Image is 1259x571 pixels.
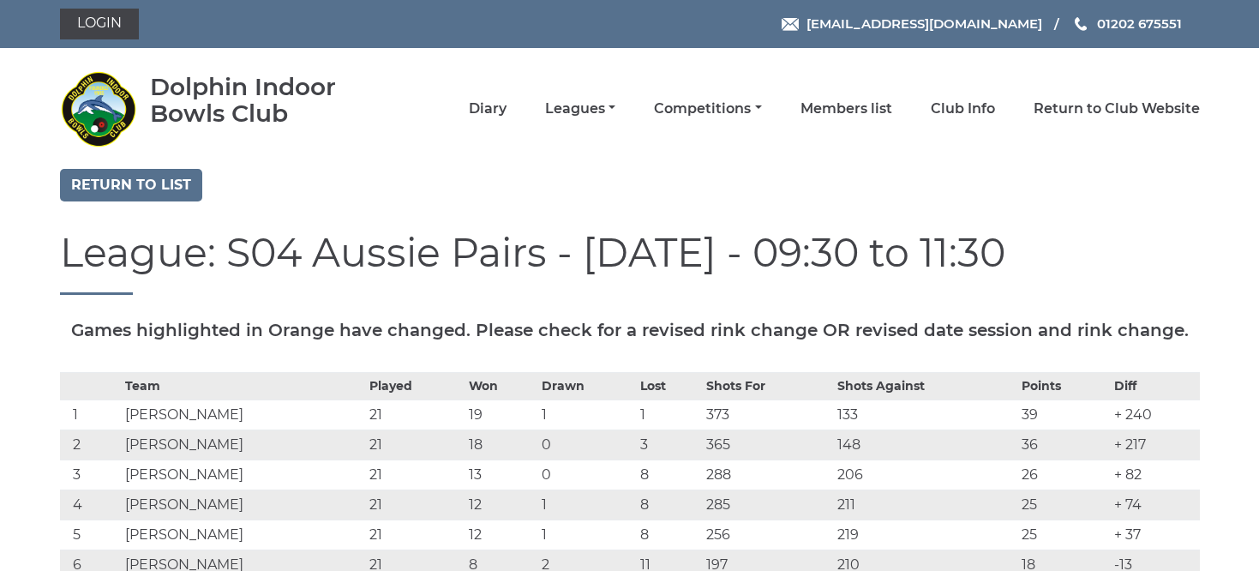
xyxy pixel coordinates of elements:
td: + 37 [1110,520,1199,550]
td: 365 [702,430,832,460]
td: [PERSON_NAME] [121,430,365,460]
td: + 217 [1110,430,1199,460]
td: 373 [702,400,832,430]
td: 256 [702,520,832,550]
td: 3 [636,430,702,460]
td: 1 [537,520,637,550]
td: 8 [636,490,702,520]
td: 21 [365,520,465,550]
th: Shots For [702,372,832,400]
td: [PERSON_NAME] [121,460,365,490]
td: 13 [465,460,537,490]
td: 219 [833,520,1018,550]
h5: Games highlighted in Orange have changed. Please check for a revised rink change OR revised date ... [60,321,1200,340]
td: 19 [465,400,537,430]
td: 25 [1017,520,1110,550]
a: Login [60,9,139,39]
td: + 82 [1110,460,1199,490]
th: Lost [636,372,702,400]
a: Diary [469,99,507,118]
th: Diff [1110,372,1199,400]
span: [EMAIL_ADDRESS][DOMAIN_NAME] [806,15,1042,32]
td: 25 [1017,490,1110,520]
td: 21 [365,400,465,430]
img: Phone us [1075,17,1087,31]
h1: League: S04 Aussie Pairs - [DATE] - 09:30 to 11:30 [60,231,1200,295]
td: 26 [1017,460,1110,490]
a: Leagues [545,99,615,118]
a: Phone us 01202 675551 [1072,14,1182,33]
th: Drawn [537,372,637,400]
td: 211 [833,490,1018,520]
td: 1 [60,400,121,430]
td: 2 [60,430,121,460]
td: 1 [537,490,637,520]
td: 18 [465,430,537,460]
td: 148 [833,430,1018,460]
td: 3 [60,460,121,490]
td: 0 [537,430,637,460]
th: Points [1017,372,1110,400]
td: 21 [365,460,465,490]
td: 133 [833,400,1018,430]
a: Return to list [60,169,202,201]
td: + 240 [1110,400,1199,430]
td: 4 [60,490,121,520]
th: Played [365,372,465,400]
div: Dolphin Indoor Bowls Club [150,74,386,127]
img: Email [782,18,799,31]
td: 12 [465,490,537,520]
span: 01202 675551 [1097,15,1182,32]
td: 21 [365,430,465,460]
td: 39 [1017,400,1110,430]
th: Team [121,372,365,400]
td: + 74 [1110,490,1199,520]
td: 285 [702,490,832,520]
a: Competitions [654,99,761,118]
a: Return to Club Website [1034,99,1200,118]
a: Club Info [931,99,995,118]
td: [PERSON_NAME] [121,520,365,550]
td: 1 [537,400,637,430]
th: Shots Against [833,372,1018,400]
td: 8 [636,520,702,550]
img: Dolphin Indoor Bowls Club [60,70,137,147]
a: Email [EMAIL_ADDRESS][DOMAIN_NAME] [782,14,1042,33]
td: 5 [60,520,121,550]
td: [PERSON_NAME] [121,400,365,430]
td: 1 [636,400,702,430]
td: 0 [537,460,637,490]
a: Members list [800,99,892,118]
td: 206 [833,460,1018,490]
th: Won [465,372,537,400]
td: 36 [1017,430,1110,460]
td: [PERSON_NAME] [121,490,365,520]
td: 21 [365,490,465,520]
td: 8 [636,460,702,490]
td: 288 [702,460,832,490]
td: 12 [465,520,537,550]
